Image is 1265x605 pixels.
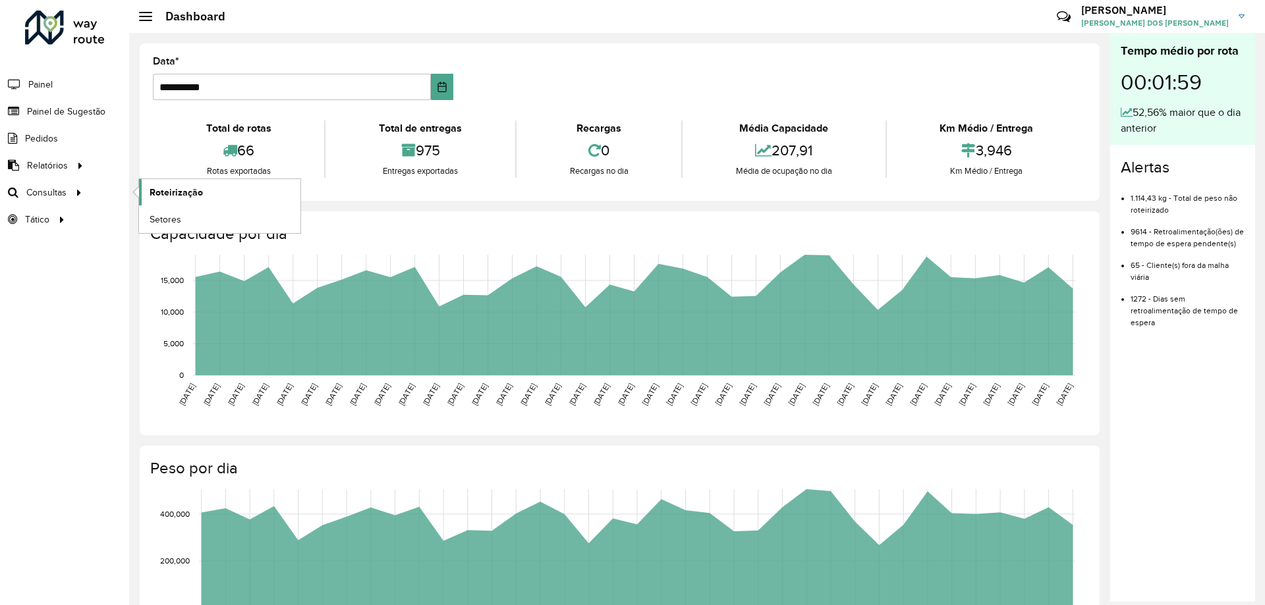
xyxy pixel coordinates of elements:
span: Consultas [26,186,67,199]
text: [DATE] [592,382,611,407]
div: 207,91 [686,136,882,165]
div: 52,56% maior que o dia anterior [1121,105,1245,136]
div: Tempo médio por rota [1121,42,1245,60]
span: Tático [25,213,49,226]
div: 66 [156,136,321,165]
text: [DATE] [397,382,416,407]
text: [DATE] [957,382,976,407]
text: [DATE] [348,382,367,407]
text: 5,000 [163,339,184,348]
text: [DATE] [909,382,928,407]
div: 3,946 [890,136,1083,165]
text: [DATE] [811,382,830,407]
li: 65 - Cliente(s) fora da malha viária [1131,250,1245,283]
text: [DATE] [982,382,1001,407]
span: Pedidos [25,132,58,145]
div: Recargas [520,120,678,136]
text: [DATE] [421,382,440,407]
text: [DATE] [299,382,318,407]
span: Setores [150,213,181,226]
a: Setores [139,206,300,232]
h4: Peso por dia [150,459,1086,478]
label: Data [153,53,179,69]
span: [PERSON_NAME] DOS [PERSON_NAME] [1081,17,1229,29]
text: [DATE] [860,382,879,407]
li: 1272 - Dias sem retroalimentação de tempo de espera [1131,283,1245,329]
text: [DATE] [933,382,952,407]
div: Total de rotas [156,120,321,136]
div: 975 [329,136,511,165]
text: 0 [179,371,184,379]
text: [DATE] [787,382,806,407]
h3: [PERSON_NAME] [1081,4,1229,16]
div: Média Capacidade [686,120,882,136]
div: Entregas exportadas [329,165,511,178]
text: [DATE] [445,382,464,407]
h4: Capacidade por dia [150,224,1086,244]
h4: Alertas [1121,158,1245,177]
text: [DATE] [543,382,562,407]
span: Relatórios [27,159,68,172]
text: [DATE] [567,382,586,407]
text: [DATE] [177,382,196,407]
text: [DATE] [1006,382,1025,407]
span: Painel de Sugestão [27,105,105,118]
text: [DATE] [494,382,513,407]
text: [DATE] [202,382,221,407]
a: Contato Rápido [1050,3,1078,31]
text: [DATE] [226,382,245,407]
text: [DATE] [762,382,781,407]
span: Painel [28,78,53,92]
text: [DATE] [835,382,855,407]
text: [DATE] [665,382,684,407]
div: Km Médio / Entrega [890,120,1083,136]
text: [DATE] [275,382,294,407]
div: 0 [520,136,678,165]
text: 10,000 [161,307,184,316]
text: [DATE] [714,382,733,407]
span: Roteirização [150,186,203,199]
div: Total de entregas [329,120,511,136]
div: Km Médio / Entrega [890,165,1083,178]
text: [DATE] [640,382,660,407]
li: 1.114,43 kg - Total de peso não roteirizado [1131,182,1245,216]
text: [DATE] [323,382,343,407]
text: [DATE] [372,382,391,407]
div: Rotas exportadas [156,165,321,178]
text: [DATE] [470,382,489,407]
a: Roteirização [139,179,300,205]
h2: Dashboard [152,9,225,24]
text: [DATE] [738,382,757,407]
div: 00:01:59 [1121,60,1245,105]
text: [DATE] [689,382,708,407]
text: 15,000 [161,276,184,284]
div: Recargas no dia [520,165,678,178]
li: 9614 - Retroalimentação(ões) de tempo de espera pendente(s) [1131,216,1245,250]
text: [DATE] [1030,382,1050,407]
text: 400,000 [160,510,190,518]
text: [DATE] [616,382,635,407]
text: [DATE] [884,382,903,407]
text: [DATE] [250,382,269,407]
text: [DATE] [519,382,538,407]
text: 200,000 [160,557,190,566]
div: Média de ocupação no dia [686,165,882,178]
button: Choose Date [431,74,454,100]
text: [DATE] [1055,382,1074,407]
